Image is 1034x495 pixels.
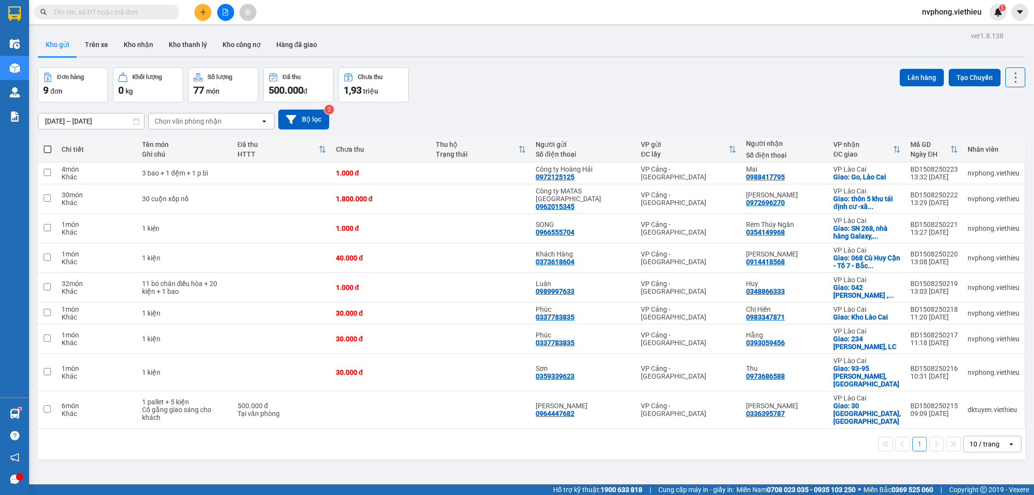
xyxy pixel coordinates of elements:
div: 0373618604 [536,258,574,266]
div: 1.800.000 đ [336,195,426,203]
div: HTTT [238,150,318,158]
div: VP Cảng - [GEOGRAPHIC_DATA] [641,250,736,266]
span: triệu [363,87,378,95]
div: 0359339623 [536,372,574,380]
div: Giao: SN 268, nhà hàng Galaxy, đường Minh Khai, Phố Mới, LC [833,224,901,240]
div: BD1508250219 [910,280,958,287]
span: ... [888,291,894,299]
span: | [940,484,942,495]
div: 0989997633 [536,287,574,295]
button: plus [194,4,211,21]
div: Phúc [536,305,631,313]
div: Đơn hàng [57,74,84,80]
div: Số lượng [207,74,232,80]
div: Khác [62,199,132,207]
div: 30 món [62,191,132,199]
div: nvphong.viethieu [968,224,1019,232]
img: solution-icon [10,112,20,122]
div: Khác [62,173,132,181]
div: 0337783835 [536,313,574,321]
div: 0972696270 [746,199,785,207]
div: 0973686588 [746,372,785,380]
div: BD1508250220 [910,250,958,258]
button: Trên xe [77,33,116,56]
div: Huy [746,280,824,287]
div: 11:20 [DATE] [910,313,958,321]
span: ⚪️ [858,488,861,492]
span: Cung cấp máy in - giấy in: [658,484,734,495]
div: Đã thu [238,141,318,148]
div: 0337783835 [536,339,574,347]
div: Trạng thái [436,150,518,158]
button: Kho công nợ [215,33,269,56]
div: Khác [62,313,132,321]
div: Khác [62,228,132,236]
div: nvphong.viethieu [968,368,1019,376]
div: 13:27 [DATE] [910,228,958,236]
th: Toggle SortBy [906,137,963,162]
div: VP Lào Cai [833,246,901,254]
img: warehouse-icon [10,63,20,73]
div: Thu hộ [436,141,518,148]
strong: 0708 023 035 - 0935 103 250 [767,486,856,494]
span: kg [126,87,133,95]
div: Đã thu [283,74,301,80]
div: 30.000 đ [336,368,426,376]
div: 13:03 [DATE] [910,287,958,295]
div: 0354149968 [746,228,785,236]
div: VP Lào Cai [833,276,901,284]
div: 1 kiện [142,254,228,262]
div: 1 kiện [142,224,228,232]
div: 1 kiện [142,335,228,343]
div: 500.000 đ [238,402,326,410]
div: 0336395787 [746,410,785,417]
div: VP Lào Cai [833,165,901,173]
div: VP Lào Cai [833,187,901,195]
div: 30 cuộn xốp nổ [142,195,228,203]
div: Số điện thoại [746,151,824,159]
sup: 1 [999,4,1006,11]
span: 1,93 [344,84,362,96]
div: 1 món [62,305,132,313]
div: VP Lào Cai [833,357,901,365]
div: VP Lào Cai [833,217,901,224]
div: Giao: 042 Trần Thánh Tông , Duyên Hải, LC [833,284,901,299]
div: 1 kiện [142,309,228,317]
div: Công ty MATAS Việt Nam [536,187,631,203]
div: 4 món [62,165,132,173]
div: Người nhận [746,140,824,147]
span: Miền Nam [736,484,856,495]
div: Rèm Thúy Ngân [746,221,824,228]
div: Khác [62,410,132,417]
span: question-circle [10,431,19,440]
div: 13:08 [DATE] [910,258,958,266]
div: 30.000 đ [336,309,426,317]
img: logo-vxr [8,6,21,21]
span: Miền Bắc [863,484,933,495]
span: 77 [193,84,204,96]
div: 0988417795 [746,173,785,181]
button: Số lượng77món [188,67,258,102]
div: Phúc [536,331,631,339]
div: Mai [746,165,824,173]
div: Khác [62,258,132,266]
div: 0914418568 [746,258,785,266]
button: Chưa thu1,93 triệu [338,67,409,102]
div: 0966555704 [536,228,574,236]
div: 11:18 [DATE] [910,339,958,347]
div: Giao: Go, Lào Cai [833,173,901,181]
div: 40.000 đ [336,254,426,262]
sup: 1 [18,407,21,410]
div: VP Cảng - [GEOGRAPHIC_DATA] [641,402,736,417]
div: VP Cảng - [GEOGRAPHIC_DATA] [641,165,736,181]
strong: 0369 525 060 [891,486,933,494]
div: Tại văn phòng [238,410,326,417]
div: Mã GD [910,141,950,148]
strong: 1900 633 818 [601,486,642,494]
span: đ [303,87,307,95]
span: món [206,87,220,95]
span: 1 [1001,4,1004,11]
div: ĐC giao [833,150,893,158]
div: 0393059456 [746,339,785,347]
span: nvphong.viethieu [914,6,989,18]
